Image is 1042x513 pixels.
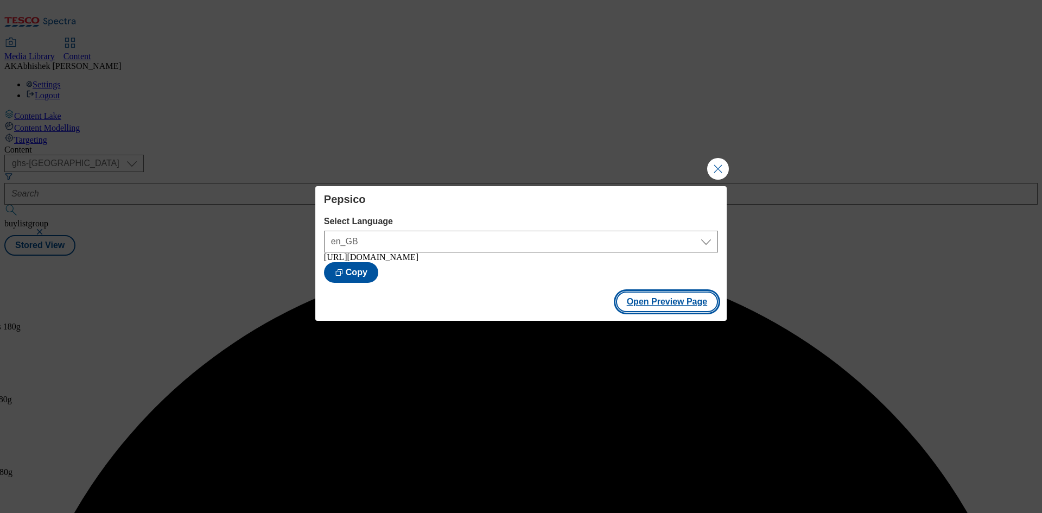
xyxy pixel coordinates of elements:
[324,217,718,226] label: Select Language
[616,292,719,312] button: Open Preview Page
[315,186,727,321] div: Modal
[707,158,729,180] button: Close Modal
[324,193,718,206] h4: Pepsico
[324,252,718,262] div: [URL][DOMAIN_NAME]
[324,262,378,283] button: Copy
